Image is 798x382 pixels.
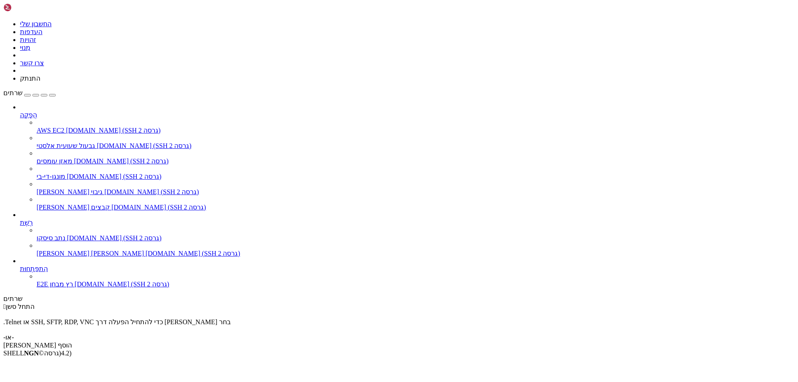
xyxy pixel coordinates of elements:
[3,295,22,302] font: שרתים
[20,265,795,273] a: הִתפַּתְחוּת
[20,59,44,67] a: צרו קשר
[66,127,161,134] font: [DOMAIN_NAME] (SSH גרסה 2)
[67,234,162,242] font: [DOMAIN_NAME] (SSH גרסה 2)
[37,250,144,257] font: [PERSON_NAME] [PERSON_NAME]
[111,204,206,211] font: [DOMAIN_NAME] (SSH גרסה 2)
[37,249,795,257] a: [PERSON_NAME] [PERSON_NAME] [DOMAIN_NAME] (SSH גרסה 2)
[37,204,110,211] font: [PERSON_NAME] קבצים
[74,158,169,165] font: [DOMAIN_NAME] (SSH גרסה 2)
[37,188,103,195] font: [PERSON_NAME] גיבוי
[37,203,795,211] a: [PERSON_NAME] קבצים [DOMAIN_NAME] (SSH גרסה 2)
[20,36,36,43] a: זהויות
[37,119,795,134] li: AWS EC2 [DOMAIN_NAME] (SSH גרסה 2)
[37,227,795,242] li: נתב סיסקו [DOMAIN_NAME] (SSH גרסה 2)
[37,234,65,242] font: נתב סיסקו
[37,127,64,134] font: AWS EC2
[3,303,6,310] font: 
[6,303,34,310] font: התחל סשן
[37,280,795,288] a: רץ מבחן E2E [DOMAIN_NAME] (SSH גרסה 2)
[97,142,192,149] font: [DOMAIN_NAME] (SSH גרסה 2)
[37,126,795,134] a: AWS EC2 [DOMAIN_NAME] (SSH גרסה 2)
[20,219,33,226] font: רֶשֶׁת
[145,250,240,257] font: [DOMAIN_NAME] (SSH גרסה 2)
[20,20,52,27] a: החשבון שלי
[3,89,56,96] a: שרתים
[37,234,795,242] a: נתב סיסקו [DOMAIN_NAME] (SSH גרסה 2)
[20,28,42,35] a: העדפות
[24,350,39,357] font: NGN
[104,188,199,195] font: [DOMAIN_NAME] (SSH גרסה 2)
[3,334,14,341] font: -או-
[37,188,795,196] a: [PERSON_NAME] גיבוי [DOMAIN_NAME] (SSH גרסה 2)
[3,342,72,349] font: הוסף [PERSON_NAME]
[3,89,22,96] font: שרתים
[69,350,71,357] font: )
[3,350,24,357] font: SHELL
[37,196,795,211] li: [PERSON_NAME] קבצים [DOMAIN_NAME] (SSH גרסה 2)
[37,142,795,150] a: גבעול שעועית אלסטי [DOMAIN_NAME] (SSH גרסה 2)
[20,75,40,82] font: התנתק
[37,165,795,180] li: מונגו-די-בי [DOMAIN_NAME] (SSH גרסה 2)
[39,350,44,357] font: ©
[20,111,37,118] font: הֲפָקָה
[20,211,795,257] li: רֶשֶׁת
[20,44,30,51] a: מִנוּי
[44,350,61,357] font: (גרסה
[20,104,795,211] li: הֲפָקָה
[37,142,95,149] font: גבעול שעועית אלסטי
[37,173,795,180] a: מונגו-די-בי [DOMAIN_NAME] (SSH גרסה 2)
[37,157,795,165] a: מאזן עומסים [DOMAIN_NAME] (SSH גרסה 2)
[37,158,72,165] font: מאזן עומסים
[3,3,51,12] img: שלנגן
[20,219,795,227] a: רֶשֶׁת
[37,180,795,196] li: [PERSON_NAME] גיבוי [DOMAIN_NAME] (SSH גרסה 2)
[20,265,48,272] font: הִתפַּתְחוּת
[61,350,69,357] font: 4.2
[3,318,231,325] font: בחר [PERSON_NAME] כדי להתחיל הפעלה דרך SSH, SFTP, RDP, VNC או Telnet.
[37,273,795,288] li: רץ מבחן E2E [DOMAIN_NAME] (SSH גרסה 2)
[37,281,73,288] font: רץ מבחן E2E
[37,150,795,165] li: מאזן עומסים [DOMAIN_NAME] (SSH גרסה 2)
[44,350,72,357] span: 4.2.0
[75,281,170,288] font: [DOMAIN_NAME] (SSH גרסה 2)
[20,111,795,119] a: הֲפָקָה
[37,173,65,180] font: מונגו-די-בי
[20,257,795,288] li: הִתפַּתְחוּת
[67,173,162,180] font: [DOMAIN_NAME] (SSH גרסה 2)
[37,134,795,150] li: גבעול שעועית אלסטי [DOMAIN_NAME] (SSH גרסה 2)
[37,242,795,257] li: [PERSON_NAME] [PERSON_NAME] [DOMAIN_NAME] (SSH גרסה 2)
